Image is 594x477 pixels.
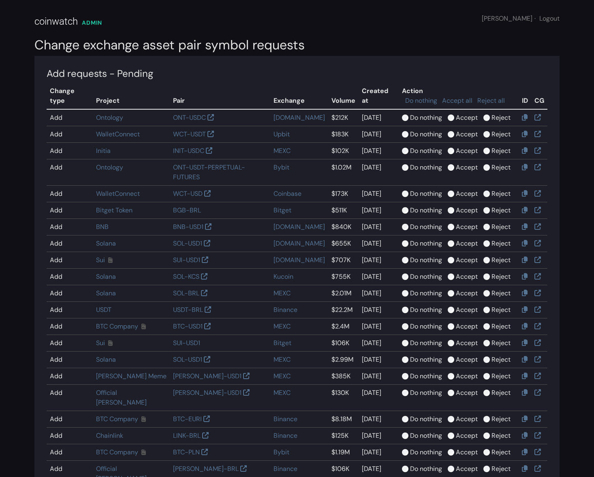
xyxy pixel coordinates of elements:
[173,289,199,297] a: SOL-BRL
[359,109,399,126] td: [DATE]
[96,272,116,281] a: Solana
[273,339,291,347] a: Bitget
[491,129,511,139] label: Reject
[47,285,93,302] td: Add
[328,318,359,335] td: $2.4M
[47,219,93,235] td: Add
[491,113,511,123] label: Reject
[491,189,511,199] label: Reject
[173,355,202,364] a: SOL-USD1
[96,355,116,364] a: Solana
[173,239,202,248] a: SOL-USD1
[491,388,511,398] label: Reject
[456,447,478,457] label: Accept
[359,252,399,269] td: [DATE]
[456,322,478,331] label: Accept
[456,239,478,248] label: Accept
[456,255,478,265] label: Accept
[491,338,511,348] label: Reject
[410,113,442,123] label: Do nothing
[359,352,399,368] td: [DATE]
[173,223,203,231] a: BNB-USD1
[173,256,200,264] a: SUI-USD1
[96,431,123,440] a: Chainlink
[491,305,511,315] label: Reject
[482,14,560,23] div: [PERSON_NAME]
[456,129,478,139] label: Accept
[273,464,297,473] a: Binance
[491,255,511,265] label: Reject
[491,163,511,172] label: Reject
[96,189,140,198] a: WalletConnect
[456,189,478,199] label: Accept
[96,163,123,172] a: Ontology
[96,339,105,347] a: Sui
[47,252,93,269] td: Add
[273,305,297,314] a: Binance
[328,269,359,285] td: $755K
[328,411,359,428] td: $8.18M
[491,464,511,474] label: Reject
[359,159,399,186] td: [DATE]
[273,388,291,397] a: MEXC
[47,318,93,335] td: Add
[359,385,399,411] td: [DATE]
[456,338,478,348] label: Accept
[359,428,399,444] td: [DATE]
[173,305,203,314] a: USDT-BRL
[273,372,291,380] a: MEXC
[173,464,239,473] a: [PERSON_NAME]-BRL
[173,322,203,331] a: BTC-USD1
[273,239,325,248] a: [DOMAIN_NAME]
[173,431,201,440] a: LINK-BRL
[442,96,472,105] a: Accept all
[47,368,93,385] td: Add
[359,318,399,335] td: [DATE]
[456,163,478,172] label: Accept
[491,206,511,215] label: Reject
[328,235,359,252] td: $655K
[328,335,359,352] td: $106K
[405,96,437,105] a: Do nothing
[410,255,442,265] label: Do nothing
[47,385,93,411] td: Add
[328,143,359,159] td: $102K
[173,272,199,281] a: SOL-KCS
[491,355,511,365] label: Reject
[328,352,359,368] td: $2.99M
[359,302,399,318] td: [DATE]
[47,109,93,126] td: Add
[359,411,399,428] td: [DATE]
[491,239,511,248] label: Reject
[47,202,93,219] td: Add
[456,146,478,156] label: Accept
[173,206,201,214] a: BGB-BRL
[359,143,399,159] td: [DATE]
[96,372,167,380] a: [PERSON_NAME] Meme
[410,206,442,215] label: Do nothing
[47,159,93,186] td: Add
[491,447,511,457] label: Reject
[273,355,291,364] a: MEXC
[491,371,511,381] label: Reject
[173,130,206,138] a: WCT-USDT
[170,83,270,109] th: Pair
[491,146,511,156] label: Reject
[96,130,140,138] a: WalletConnect
[328,219,359,235] td: $840K
[47,444,93,461] td: Add
[273,289,291,297] a: MEXC
[273,322,291,331] a: MEXC
[173,415,202,423] a: BTC-EURI
[328,385,359,411] td: $130K
[410,371,442,381] label: Do nothing
[96,146,111,155] a: Initia
[273,448,289,456] a: Bybit
[96,206,132,214] a: Bitget Token
[410,146,442,156] label: Do nothing
[456,206,478,215] label: Accept
[359,269,399,285] td: [DATE]
[173,388,241,397] a: [PERSON_NAME]-USD1
[328,252,359,269] td: $707K
[410,431,442,441] label: Do nothing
